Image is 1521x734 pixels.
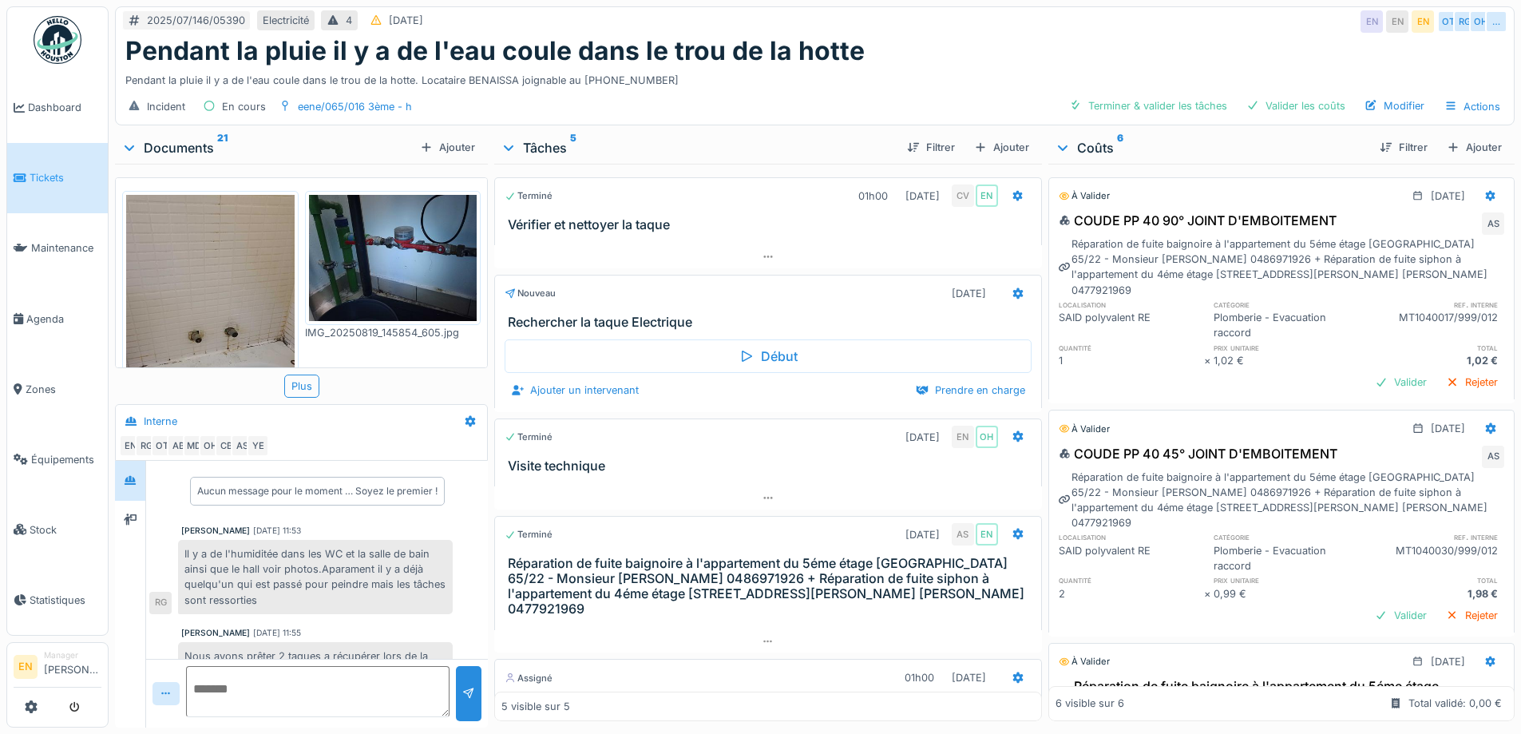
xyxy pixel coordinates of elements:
[1440,371,1504,393] div: Rejeter
[1214,343,1359,353] h6: prix unitaire
[183,434,205,457] div: MD
[1214,543,1359,573] div: Plomberie - Evacuation raccord
[968,137,1036,158] div: Ajouter
[1240,95,1352,117] div: Valider les coûts
[181,627,250,639] div: [PERSON_NAME]
[1431,188,1465,204] div: [DATE]
[1485,10,1507,33] div: …
[7,494,108,565] a: Stock
[147,99,185,114] div: Incident
[1453,10,1475,33] div: RG
[305,325,481,340] div: IMG_20250819_145854_605.jpg
[151,434,173,457] div: OT
[7,284,108,354] a: Agenda
[30,170,101,185] span: Tickets
[1358,95,1431,117] div: Modifier
[1214,300,1359,310] h6: catégorie
[1063,95,1234,117] div: Terminer & valider les tâches
[505,430,553,444] div: Terminé
[1059,423,1110,436] div: À valider
[121,138,414,157] div: Documents
[1059,310,1204,340] div: SAID polyvalent RE
[28,100,101,115] span: Dashboard
[1440,137,1508,158] div: Ajouter
[1204,586,1214,601] div: ×
[1059,189,1110,203] div: À valider
[1059,543,1204,573] div: SAID polyvalent RE
[905,527,940,542] div: [DATE]
[1359,575,1504,585] h6: total
[1482,446,1504,468] div: AS
[508,556,1034,617] h3: Réparation de fuite baignoire à l'appartement du 5éme étage [GEOGRAPHIC_DATA] 65/22 - Monsieur [P...
[178,642,453,685] div: Nous avons prêter 2 taques a récupérer lors de la pose d'une nouvelle taque
[905,188,940,204] div: [DATE]
[125,66,1504,88] div: Pendant la pluie il y a de l'eau coule dans le trou de la hotte. Locataire BENAISSA joignable au ...
[505,339,1031,373] div: Début
[7,213,108,284] a: Maintenance
[1059,300,1204,310] h6: localisation
[901,137,961,158] div: Filtrer
[1214,575,1359,585] h6: prix unitaire
[1408,696,1502,712] div: Total validé: 0,00 €
[231,434,253,457] div: AS
[1059,353,1204,368] div: 1
[125,36,865,66] h1: Pendant la pluie il y a de l'eau coule dans le trou de la hotte
[253,627,301,639] div: [DATE] 11:55
[858,188,888,204] div: 01h00
[1469,10,1491,33] div: OH
[1059,575,1204,585] h6: quantité
[298,99,412,114] div: eene/065/016 3ème - h
[309,195,477,321] img: yrjr8f4dn35bw9dp9l3hhnrj3jb7
[247,434,269,457] div: YE
[1059,236,1504,298] div: Réparation de fuite baignoire à l'appartement du 5éme étage [GEOGRAPHIC_DATA] 65/22 - Monsieur [P...
[976,523,998,546] div: EN
[505,528,553,542] div: Terminé
[1117,138,1123,157] sup: 6
[1412,10,1434,33] div: EN
[126,195,295,419] img: prfpfh4zig6whtgqpvc25b7aa8d8
[167,434,189,457] div: AB
[909,379,1032,401] div: Prendre en charge
[976,426,998,448] div: OH
[217,138,228,157] sup: 21
[1431,421,1465,436] div: [DATE]
[508,217,1034,232] h3: Vérifier et nettoyer la taque
[44,649,101,661] div: Manager
[1431,654,1465,669] div: [DATE]
[14,655,38,679] li: EN
[7,424,108,494] a: Équipements
[1369,371,1433,393] div: Valider
[1482,212,1504,235] div: AS
[7,565,108,635] a: Statistiques
[31,240,101,256] span: Maintenance
[119,434,141,457] div: EN
[197,484,438,498] div: Aucun message pour le moment … Soyez le premier !
[7,73,108,143] a: Dashboard
[284,375,319,398] div: Plus
[1059,444,1337,463] div: COUDE PP 40 45° JOINT D'EMBOITEMENT
[26,311,101,327] span: Agenda
[1059,470,1504,531] div: Réparation de fuite baignoire à l'appartement du 5éme étage [GEOGRAPHIC_DATA] 65/22 - Monsieur [P...
[905,430,940,445] div: [DATE]
[44,649,101,684] li: [PERSON_NAME]
[1214,532,1359,542] h6: catégorie
[389,13,423,28] div: [DATE]
[1440,605,1504,626] div: Rejeter
[414,137,481,158] div: Ajouter
[1359,310,1504,340] div: MT1040017/999/012
[215,434,237,457] div: CB
[149,592,172,614] div: RG
[1214,586,1359,601] div: 0,99 €
[34,16,81,64] img: Badge_color-CXgf-gQk.svg
[30,522,101,538] span: Stock
[501,138,893,157] div: Tâches
[976,184,998,207] div: EN
[505,287,556,300] div: Nouveau
[14,649,101,688] a: EN Manager[PERSON_NAME]
[253,525,301,537] div: [DATE] 11:53
[905,670,934,685] div: 01h00
[1369,605,1433,626] div: Valider
[1059,586,1204,601] div: 2
[1204,353,1214,368] div: ×
[1361,10,1383,33] div: EN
